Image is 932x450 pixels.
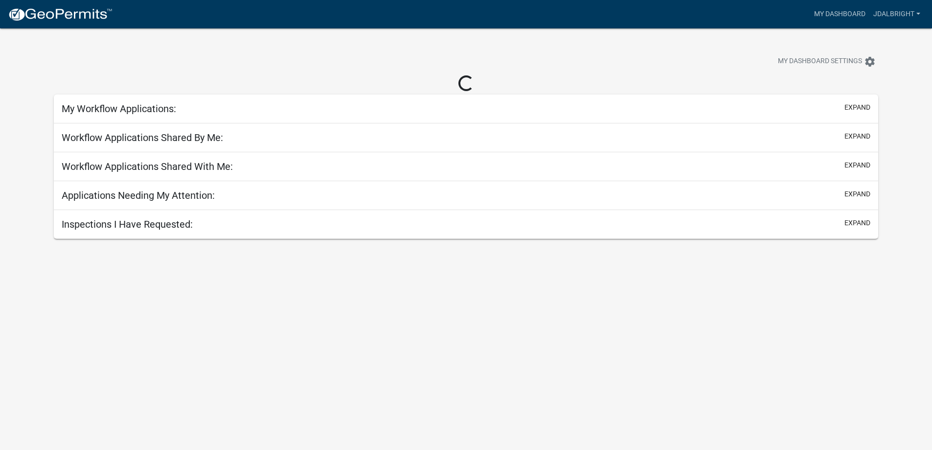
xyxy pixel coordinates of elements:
[62,103,176,115] h5: My Workflow Applications:
[844,189,870,199] button: expand
[62,132,223,143] h5: Workflow Applications Shared By Me:
[62,161,233,172] h5: Workflow Applications Shared With Me:
[62,218,193,230] h5: Inspections I Have Requested:
[770,52,884,71] button: My Dashboard Settingssettings
[62,189,215,201] h5: Applications Needing My Attention:
[844,160,870,170] button: expand
[869,5,924,24] a: jdalbright
[844,131,870,142] button: expand
[844,102,870,113] button: expand
[810,5,869,24] a: My Dashboard
[844,218,870,228] button: expand
[778,56,862,68] span: My Dashboard Settings
[864,56,876,68] i: settings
